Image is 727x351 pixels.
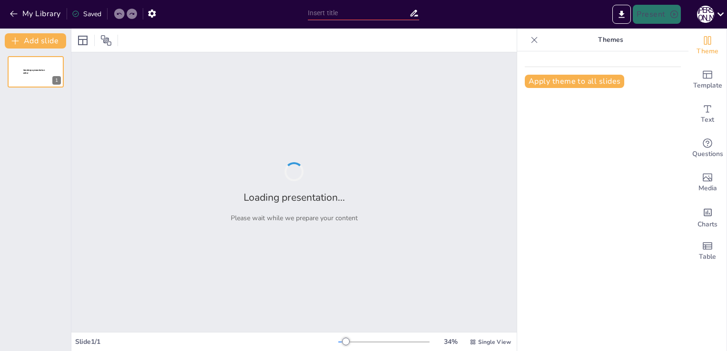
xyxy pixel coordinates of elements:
div: Layout [75,33,90,48]
h2: Loading presentation... [244,191,345,204]
button: My Library [7,6,65,21]
span: Media [698,183,717,194]
div: Saved [72,10,101,19]
button: Apply theme to all slides [525,75,624,88]
span: Questions [692,149,723,159]
span: Template [693,80,722,91]
div: Add text boxes [688,97,727,131]
div: Slide 1 / 1 [75,337,338,346]
div: Get real-time input from your audience [688,131,727,166]
span: Position [100,35,112,46]
div: Change the overall theme [688,29,727,63]
span: Sendsteps presentation editor [23,69,45,74]
div: Add ready made slides [688,63,727,97]
span: Table [699,252,716,262]
span: Theme [697,46,718,57]
div: Add images, graphics, shapes or video [688,166,727,200]
button: Present [633,5,680,24]
button: П [PERSON_NAME] [697,5,714,24]
div: 1 [52,76,61,85]
div: 1 [8,56,64,88]
div: 34 % [439,337,462,346]
div: Add a table [688,234,727,268]
p: Please wait while we prepare your content [231,214,358,223]
div: Add charts and graphs [688,200,727,234]
span: Single View [478,338,511,346]
div: П [PERSON_NAME] [697,6,714,23]
span: Text [701,115,714,125]
span: Charts [698,219,717,230]
p: Themes [542,29,679,51]
input: Insert title [308,6,410,20]
button: Add slide [5,33,66,49]
button: Export to PowerPoint [612,5,631,24]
